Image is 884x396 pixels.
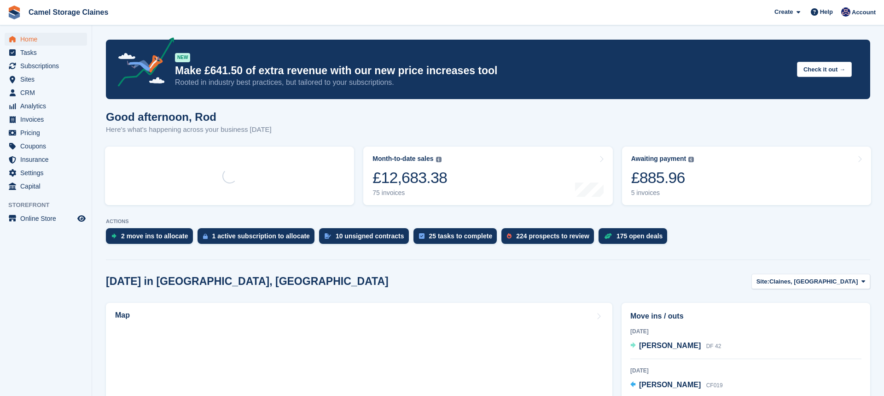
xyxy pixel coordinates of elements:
[8,201,92,210] span: Storefront
[756,277,769,286] span: Site:
[20,113,76,126] span: Invoices
[175,53,190,62] div: NEW
[688,157,694,162] img: icon-info-grey-7440780725fd019a000dd9b08b2336e03edf1995a4989e88bcd33f0948082b44.svg
[631,189,694,197] div: 5 invoices
[413,228,502,248] a: 25 tasks to complete
[820,7,833,17] span: Help
[501,228,599,248] a: 224 prospects to review
[5,59,87,72] a: menu
[20,212,76,225] span: Online Store
[507,233,512,239] img: prospect-51fa495bee0391a8d652442698ab0144808aea92771e9ea1ae160a38d050c398.svg
[20,86,76,99] span: CRM
[175,64,790,77] p: Make £641.50 of extra revenue with our new price increases tool
[751,274,870,289] button: Site: Claines, [GEOGRAPHIC_DATA]
[631,168,694,187] div: £885.96
[616,232,663,240] div: 175 open deals
[20,73,76,86] span: Sites
[604,233,612,239] img: deal-1b604bf984904fb50ccaf53a9ad4b4a5d6e5aea283cecdc64d6e3604feb123c2.svg
[774,7,793,17] span: Create
[198,228,319,248] a: 1 active subscription to allocate
[639,342,701,349] span: [PERSON_NAME]
[121,232,188,240] div: 2 move ins to allocate
[106,228,198,248] a: 2 move ins to allocate
[5,46,87,59] a: menu
[630,366,861,375] div: [DATE]
[5,212,87,225] a: menu
[5,140,87,153] a: menu
[115,311,130,319] h2: Map
[797,62,852,77] button: Check it out →
[20,126,76,139] span: Pricing
[516,232,589,240] div: 224 prospects to review
[419,233,425,239] img: task-75834270c22a3079a89374b754ae025e5fb1db73e45f91037f5363f120a921f8.svg
[110,37,174,90] img: price-adjustments-announcement-icon-8257ccfd72463d97f412b2fc003d46551f7dbcb40ab6d574587a9cd5c0d94...
[372,189,447,197] div: 75 invoices
[599,228,672,248] a: 175 open deals
[630,340,721,352] a: [PERSON_NAME] DF 42
[7,6,21,19] img: stora-icon-8386f47178a22dfd0bd8f6a31ec36ba5ce8667c1dd55bd0f319d3a0aa187defe.svg
[5,86,87,99] a: menu
[20,100,76,112] span: Analytics
[20,153,76,166] span: Insurance
[212,232,310,240] div: 1 active subscription to allocate
[5,166,87,179] a: menu
[106,219,870,225] p: ACTIONS
[203,233,208,239] img: active_subscription_to_allocate_icon-d502201f5373d7db506a760aba3b589e785aa758c864c3986d89f69b8ff3...
[622,147,871,205] a: Awaiting payment £885.96 5 invoices
[20,180,76,193] span: Capital
[5,113,87,126] a: menu
[5,126,87,139] a: menu
[336,232,404,240] div: 10 unsigned contracts
[841,7,850,17] img: Rod
[319,228,413,248] a: 10 unsigned contracts
[631,155,686,163] div: Awaiting payment
[5,33,87,46] a: menu
[372,155,433,163] div: Month-to-date sales
[325,233,331,239] img: contract_signature_icon-13c848040528278c33f63329250d36e43548de30e8caae1d1a13099fd9432cc5.svg
[111,233,116,239] img: move_ins_to_allocate_icon-fdf77a2bb77ea45bf5b3d319d69a93e2d87916cf1d5bf7949dd705db3b84f3ca.svg
[106,124,272,135] p: Here's what's happening across your business [DATE]
[639,381,701,389] span: [PERSON_NAME]
[363,147,612,205] a: Month-to-date sales £12,683.38 75 invoices
[852,8,876,17] span: Account
[769,277,858,286] span: Claines, [GEOGRAPHIC_DATA]
[630,327,861,336] div: [DATE]
[436,157,442,162] img: icon-info-grey-7440780725fd019a000dd9b08b2336e03edf1995a4989e88bcd33f0948082b44.svg
[20,33,76,46] span: Home
[706,343,721,349] span: DF 42
[630,311,861,322] h2: Move ins / outs
[25,5,112,20] a: Camel Storage Claines
[76,213,87,224] a: Preview store
[106,275,389,288] h2: [DATE] in [GEOGRAPHIC_DATA], [GEOGRAPHIC_DATA]
[106,111,272,123] h1: Good afternoon, Rod
[175,77,790,88] p: Rooted in industry best practices, but tailored to your subscriptions.
[20,59,76,72] span: Subscriptions
[372,168,447,187] div: £12,683.38
[20,166,76,179] span: Settings
[5,180,87,193] a: menu
[20,140,76,153] span: Coupons
[5,73,87,86] a: menu
[429,232,493,240] div: 25 tasks to complete
[20,46,76,59] span: Tasks
[706,382,723,389] span: CF019
[5,153,87,166] a: menu
[630,379,723,391] a: [PERSON_NAME] CF019
[5,100,87,112] a: menu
